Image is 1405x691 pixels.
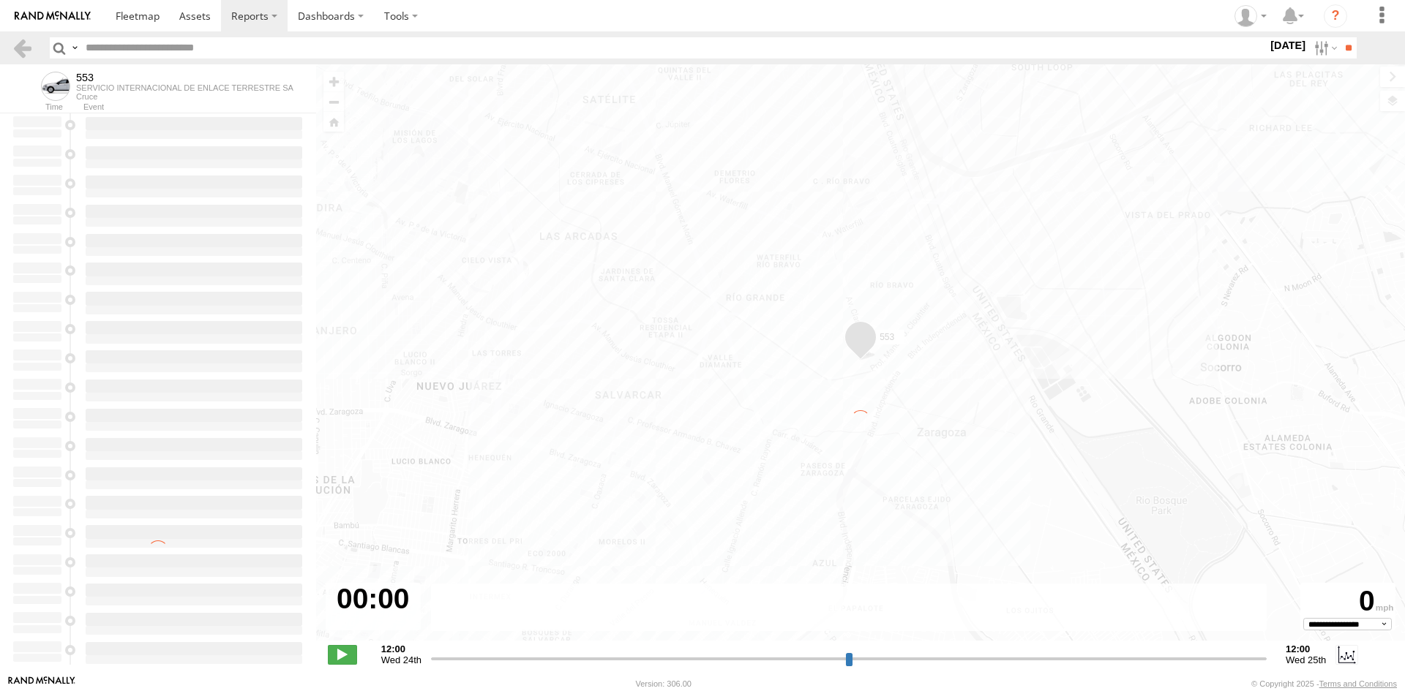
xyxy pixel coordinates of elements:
[1324,4,1347,28] i: ?
[1286,654,1326,665] span: Wed 25th
[1267,37,1308,53] label: [DATE]
[69,37,80,58] label: Search Query
[12,37,33,58] a: Back to previous Page
[1308,37,1340,58] label: Search Filter Options
[1286,643,1326,654] strong: 12:00
[76,92,293,101] div: Cruce
[1319,679,1397,688] a: Terms and Conditions
[381,654,421,665] span: Wed 24th
[76,72,293,83] div: 553 - View Asset History
[8,676,75,691] a: Visit our Website
[15,11,91,21] img: rand-logo.svg
[1251,679,1397,688] div: © Copyright 2025 -
[12,104,63,111] div: Time
[1303,585,1393,618] div: 0
[328,645,357,664] label: Play/Stop
[636,679,692,688] div: Version: 306.00
[83,104,316,111] div: Event
[381,643,421,654] strong: 12:00
[1229,5,1272,27] div: DAVID ARRIETA
[76,83,293,92] div: SERVICIO INTERNACIONAL DE ENLACE TERRESTRE SA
